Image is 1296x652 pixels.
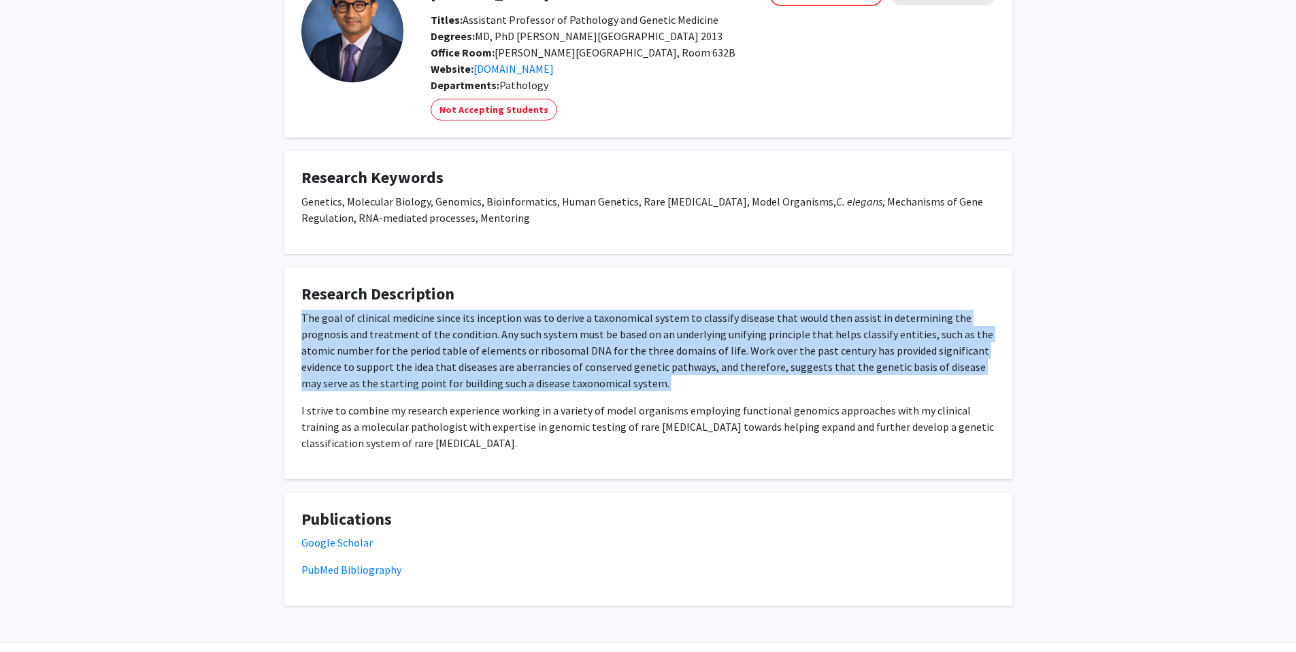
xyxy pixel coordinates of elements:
span: Pathology [499,78,548,92]
b: Degrees: [431,29,475,43]
mat-chip: Not Accepting Students [431,99,557,120]
a: Opens in a new tab [473,62,554,76]
em: C. elegans [836,195,882,208]
b: Departments: [431,78,499,92]
p: The goal of clinical medicine since its inception was to derive a taxonomical system to classify ... [301,310,995,391]
p: I strive to combine my research experience working in a variety of model organisms employing func... [301,402,995,451]
b: Titles: [431,13,463,27]
b: Office Room: [431,46,495,59]
iframe: Chat [10,591,58,642]
a: Google Scholar [301,536,373,549]
a: PubMed Bibliography [301,563,401,576]
h4: Research Description [301,284,995,304]
p: Genetics, Molecular Biology, Genomics, Bioinformatics, Human Genetics, Rare [MEDICAL_DATA], Model... [301,193,995,226]
span: Assistant Professor of Pathology and Genetic Medicine [431,13,718,27]
h4: Publications [301,510,995,529]
span: MD, PhD [PERSON_NAME][GEOGRAPHIC_DATA] 2013 [431,29,722,43]
b: Website: [431,62,473,76]
span: [PERSON_NAME][GEOGRAPHIC_DATA], Room 632B [431,46,735,59]
h4: Research Keywords [301,168,995,188]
